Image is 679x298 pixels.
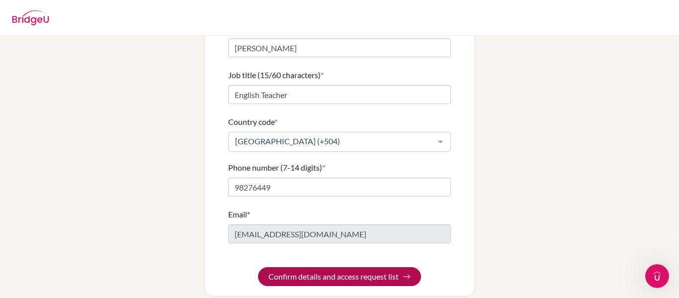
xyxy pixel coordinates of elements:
span: [GEOGRAPHIC_DATA] (+504) [233,136,430,146]
label: Country code [228,116,277,128]
iframe: Intercom live chat [645,264,669,288]
label: Job title (15/60 characters) [228,69,324,81]
img: BridgeU logo [12,10,49,25]
input: Enter your surname [228,38,451,57]
button: Confirm details and access request list [258,267,421,286]
img: Arrow right [403,273,411,281]
input: Enter your job title [228,85,451,104]
input: Enter your number [228,178,451,197]
label: Email* [228,208,250,220]
label: Phone number (7-14 digits) [228,162,325,174]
